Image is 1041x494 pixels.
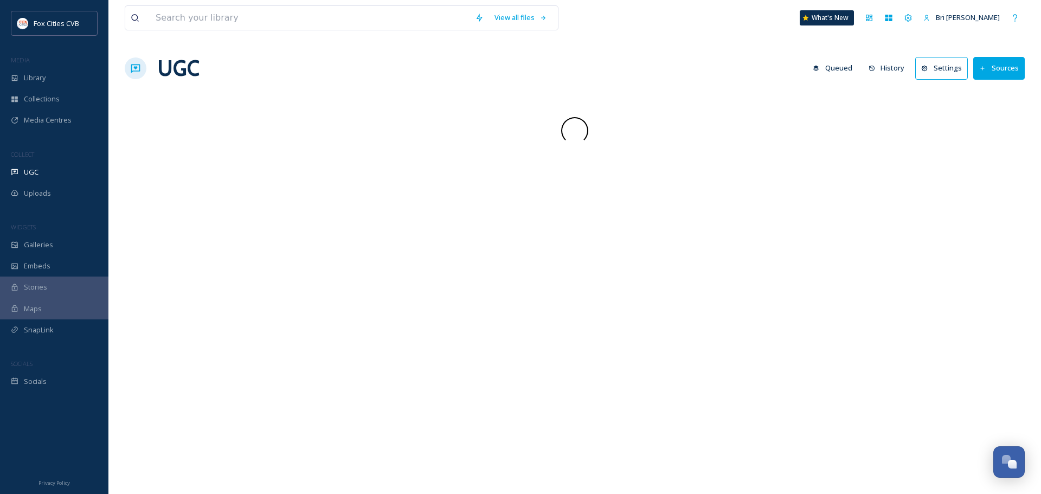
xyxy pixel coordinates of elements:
[24,376,47,387] span: Socials
[807,57,863,79] a: Queued
[11,56,30,64] span: MEDIA
[11,360,33,368] span: SOCIALS
[11,223,36,231] span: WIDGETS
[863,57,910,79] button: History
[24,325,54,335] span: SnapLink
[24,188,51,198] span: Uploads
[936,12,1000,22] span: Bri [PERSON_NAME]
[24,261,50,271] span: Embeds
[38,479,70,486] span: Privacy Policy
[34,18,79,28] span: Fox Cities CVB
[38,476,70,489] a: Privacy Policy
[157,52,200,85] a: UGC
[800,10,854,25] a: What's New
[915,57,968,79] button: Settings
[24,115,72,125] span: Media Centres
[24,94,60,104] span: Collections
[807,57,858,79] button: Queued
[489,7,552,28] a: View all files
[915,57,973,79] a: Settings
[24,282,47,292] span: Stories
[150,6,470,30] input: Search your library
[993,446,1025,478] button: Open Chat
[17,18,28,29] img: images.png
[973,57,1025,79] button: Sources
[11,150,34,158] span: COLLECT
[24,167,38,177] span: UGC
[863,57,916,79] a: History
[24,73,46,83] span: Library
[24,304,42,314] span: Maps
[24,240,53,250] span: Galleries
[918,7,1005,28] a: Bri [PERSON_NAME]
